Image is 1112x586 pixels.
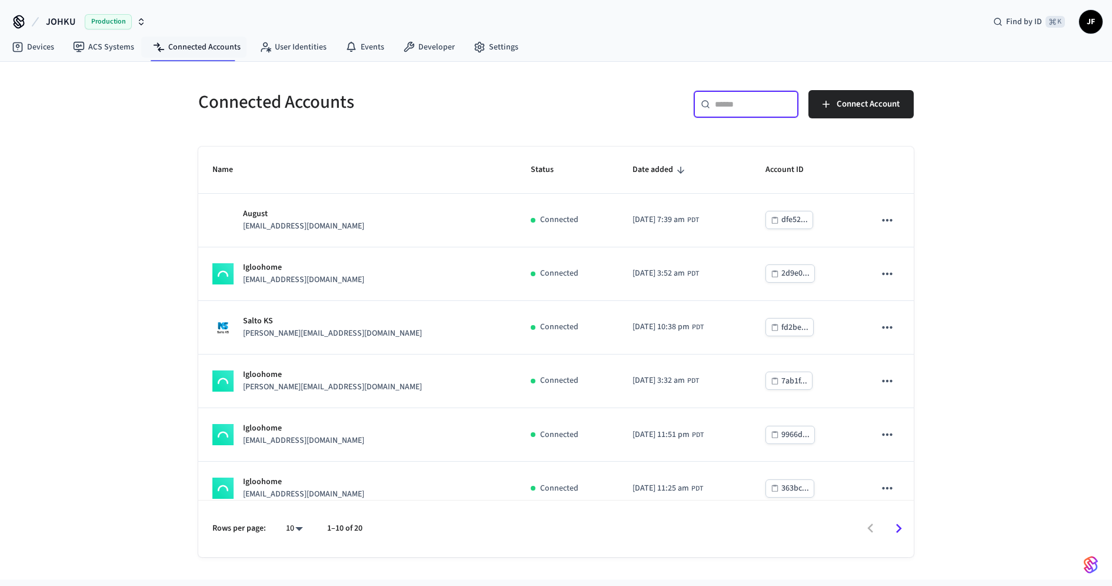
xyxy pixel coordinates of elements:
span: Connect Account [837,97,900,112]
button: Go to next page [885,515,913,542]
p: Connected [540,214,578,226]
span: Status [531,161,569,179]
img: igloohome_logo [212,370,234,392]
span: JOHKU [46,15,75,29]
a: Developer [394,37,464,58]
span: PDT [692,430,704,441]
button: 9966d... [765,426,815,444]
span: PDT [687,269,699,279]
img: Salto KS Logo [212,317,234,338]
span: [DATE] 10:38 pm [632,321,690,333]
div: America/Los_Angeles [632,375,699,387]
p: Connected [540,267,578,280]
p: [EMAIL_ADDRESS][DOMAIN_NAME] [243,488,364,501]
p: Rows per page: [212,522,266,535]
button: 2d9e0... [765,264,815,283]
p: Igloohome [243,261,364,274]
div: America/Los_Angeles [632,321,704,333]
a: Connected Accounts [144,37,250,58]
a: User Identities [250,37,336,58]
button: fd2be... [765,318,814,336]
button: dfe52... [765,211,813,229]
span: [DATE] 3:52 am [632,267,685,280]
p: [PERSON_NAME][EMAIL_ADDRESS][DOMAIN_NAME] [243,381,422,393]
span: [DATE] 3:32 am [632,375,685,387]
button: 363bc... [765,479,814,498]
div: dfe52... [781,213,808,227]
div: 9966d... [781,428,810,442]
span: Find by ID [1006,16,1042,28]
button: 7ab1f... [765,372,813,390]
p: Connected [540,375,578,387]
span: PDT [691,484,703,494]
img: igloohome_logo [212,424,234,445]
p: Connected [540,429,578,441]
div: 10 [280,520,308,537]
div: 7ab1f... [781,374,807,389]
div: Find by ID⌘ K [984,11,1074,32]
p: [PERSON_NAME][EMAIL_ADDRESS][DOMAIN_NAME] [243,327,422,340]
span: Account ID [765,161,819,179]
button: Connect Account [808,90,914,118]
a: Settings [464,37,528,58]
p: Igloohome [243,369,422,381]
span: JF [1080,11,1101,32]
p: Connected [540,482,578,495]
span: PDT [687,376,699,386]
button: JF [1079,10,1103,34]
p: August [243,208,364,220]
img: igloohome_logo [212,478,234,499]
p: [EMAIL_ADDRESS][DOMAIN_NAME] [243,220,364,233]
a: Events [336,37,394,58]
span: Production [85,14,132,29]
p: 1–10 of 20 [327,522,362,535]
span: [DATE] 11:25 am [632,482,689,495]
div: 2d9e0... [781,266,810,281]
span: ⌘ K [1046,16,1065,28]
div: America/Los_Angeles [632,429,704,441]
p: [EMAIL_ADDRESS][DOMAIN_NAME] [243,274,364,286]
span: PDT [687,215,699,226]
span: Name [212,161,248,179]
span: Date added [632,161,688,179]
a: Devices [2,37,64,58]
div: fd2be... [781,320,808,335]
div: 363bc... [781,481,809,496]
a: ACS Systems [64,37,144,58]
div: America/Los_Angeles [632,482,703,495]
p: Connected [540,321,578,333]
span: PDT [692,322,704,333]
p: [EMAIL_ADDRESS][DOMAIN_NAME] [243,435,364,447]
span: [DATE] 11:51 pm [632,429,690,441]
h5: Connected Accounts [198,90,549,114]
p: Igloohome [243,422,364,435]
div: America/Los_Angeles [632,267,699,280]
img: SeamLogoGradient.69752ec5.svg [1084,555,1098,574]
p: Igloohome [243,476,364,488]
img: igloohome_logo [212,263,234,284]
p: Salto KS [243,315,422,327]
div: America/Los_Angeles [632,214,699,226]
span: [DATE] 7:39 am [632,214,685,226]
